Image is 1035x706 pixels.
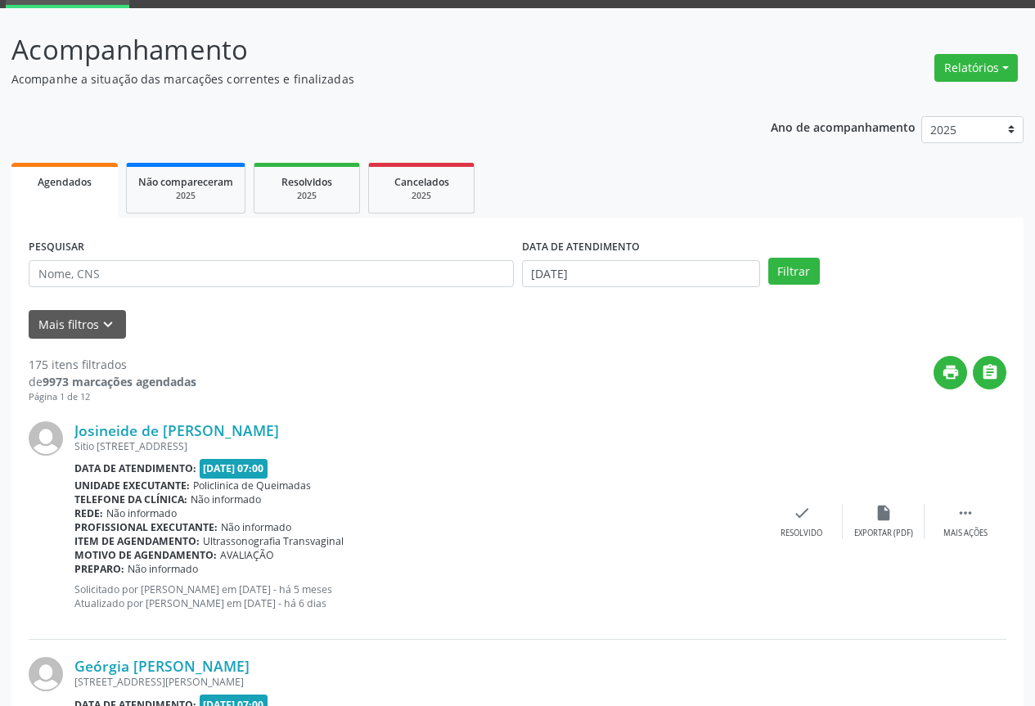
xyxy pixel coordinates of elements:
[934,54,1018,82] button: Relatórios
[522,260,760,288] input: Selecione um intervalo
[99,316,117,334] i: keyboard_arrow_down
[29,310,126,339] button: Mais filtroskeyboard_arrow_down
[74,461,196,475] b: Data de atendimento:
[29,373,196,390] div: de
[74,421,279,439] a: Josineide de [PERSON_NAME]
[221,520,291,534] span: Não informado
[74,657,250,675] a: Geórgia [PERSON_NAME]
[771,116,916,137] p: Ano de acompanhamento
[380,190,462,202] div: 2025
[29,235,84,260] label: PESQUISAR
[781,528,822,539] div: Resolvido
[793,504,811,522] i: check
[973,356,1006,389] button: 
[266,190,348,202] div: 2025
[193,479,311,492] span: Policlinica de Queimadas
[38,175,92,189] span: Agendados
[74,562,124,576] b: Preparo:
[43,374,196,389] strong: 9973 marcações agendadas
[191,492,261,506] span: Não informado
[74,675,761,689] div: [STREET_ADDRESS][PERSON_NAME]
[220,548,274,562] span: AVALIAÇÃO
[981,363,999,381] i: 
[11,70,720,88] p: Acompanhe a situação das marcações correntes e finalizadas
[74,479,190,492] b: Unidade executante:
[943,528,988,539] div: Mais ações
[29,260,514,288] input: Nome, CNS
[74,506,103,520] b: Rede:
[956,504,974,522] i: 
[29,657,63,691] img: img
[934,356,967,389] button: print
[74,548,217,562] b: Motivo de agendamento:
[875,504,893,522] i: insert_drive_file
[74,520,218,534] b: Profissional executante:
[768,258,820,286] button: Filtrar
[138,175,233,189] span: Não compareceram
[29,356,196,373] div: 175 itens filtrados
[29,390,196,404] div: Página 1 de 12
[106,506,177,520] span: Não informado
[942,363,960,381] i: print
[29,421,63,456] img: img
[281,175,332,189] span: Resolvidos
[128,562,198,576] span: Não informado
[74,492,187,506] b: Telefone da clínica:
[74,582,761,610] p: Solicitado por [PERSON_NAME] em [DATE] - há 5 meses Atualizado por [PERSON_NAME] em [DATE] - há 6...
[394,175,449,189] span: Cancelados
[203,534,344,548] span: Ultrassonografia Transvaginal
[74,439,761,453] div: Sitio [STREET_ADDRESS]
[200,459,268,478] span: [DATE] 07:00
[74,534,200,548] b: Item de agendamento:
[11,29,720,70] p: Acompanhamento
[138,190,233,202] div: 2025
[522,235,640,260] label: DATA DE ATENDIMENTO
[854,528,913,539] div: Exportar (PDF)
